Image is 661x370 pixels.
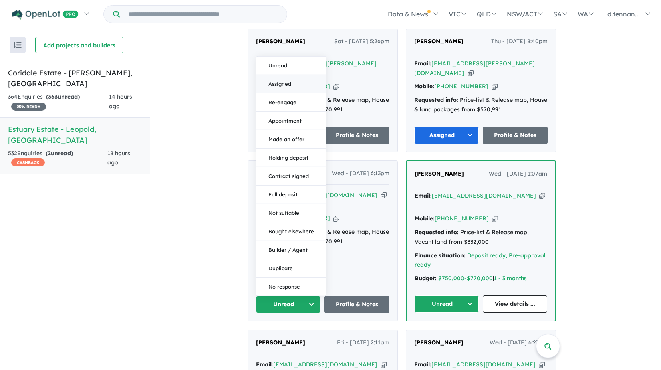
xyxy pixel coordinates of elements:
[109,93,132,110] span: 14 hours ago
[414,127,479,144] button: Assigned
[121,6,285,23] input: Try estate name, suburb, builder or developer
[337,338,389,348] span: Fri - [DATE] 2:11am
[324,127,389,144] a: Profile & Notes
[273,361,377,368] a: [EMAIL_ADDRESS][DOMAIN_NAME]
[414,339,464,346] span: [PERSON_NAME]
[432,192,536,199] a: [EMAIL_ADDRESS][DOMAIN_NAME]
[414,95,548,115] div: Price-list & Release map, House & land packages from $570,991
[414,37,464,47] a: [PERSON_NAME]
[256,296,321,313] button: Unread
[256,204,326,222] button: Not suitable
[46,150,73,157] strong: ( unread)
[256,37,305,47] a: [PERSON_NAME]
[415,170,464,177] span: [PERSON_NAME]
[381,360,387,369] button: Copy
[46,93,80,100] strong: ( unread)
[256,57,326,75] button: Unread
[256,149,326,167] button: Holding deposit
[415,274,547,283] div: |
[381,191,387,200] button: Copy
[256,93,326,112] button: Re-engage
[415,275,437,282] strong: Budget:
[8,149,107,168] div: 532 Enquir ies
[415,215,435,222] strong: Mobile:
[414,60,431,67] strong: Email:
[334,37,389,47] span: Sat - [DATE] 5:26pm
[332,169,389,178] span: Wed - [DATE] 6:13pm
[256,38,305,45] span: [PERSON_NAME]
[491,37,548,47] span: Thu - [DATE] 8:40pm
[35,37,123,53] button: Add projects and builders
[11,158,45,166] span: CASHBACK
[333,82,339,91] button: Copy
[107,150,130,166] span: 18 hours ago
[492,214,498,223] button: Copy
[607,10,640,18] span: d.tennan...
[414,60,535,77] a: [EMAIL_ADDRESS][PERSON_NAME][DOMAIN_NAME]
[434,83,488,90] a: [PHONE_NUMBER]
[483,295,547,313] a: View details ...
[12,10,79,20] img: Openlot PRO Logo White
[414,83,434,90] strong: Mobile:
[276,214,330,222] a: [PHONE_NUMBER]
[14,42,22,48] img: sort.svg
[414,338,464,348] a: [PERSON_NAME]
[273,192,377,199] a: [EMAIL_ADDRESS][DOMAIN_NAME]
[256,278,326,296] button: No response
[256,56,326,296] div: Unread
[415,169,464,179] a: [PERSON_NAME]
[256,339,305,346] span: [PERSON_NAME]
[414,96,458,103] strong: Requested info:
[256,186,326,204] button: Full deposit
[333,214,339,222] button: Copy
[256,259,326,278] button: Duplicate
[256,112,326,130] button: Appointment
[11,103,46,111] span: 25 % READY
[256,222,326,241] button: Bought elsewhere
[48,150,51,157] span: 2
[256,167,326,186] button: Contract signed
[415,192,432,199] strong: Email:
[539,360,545,369] button: Copy
[431,361,536,368] a: [EMAIL_ADDRESS][DOMAIN_NAME]
[435,215,489,222] a: [PHONE_NUMBER]
[489,169,547,179] span: Wed - [DATE] 1:07am
[415,228,547,247] div: Price-list & Release map, Vacant land from $332,000
[492,82,498,91] button: Copy
[539,192,545,200] button: Copy
[256,75,326,93] button: Assigned
[415,295,479,313] button: Unread
[256,361,273,368] strong: Email:
[414,361,431,368] strong: Email:
[438,275,493,282] a: $750,000-$770,000
[415,252,546,269] a: Deposit ready, Pre-approval ready
[8,67,142,89] h5: Coridale Estate - [PERSON_NAME] , [GEOGRAPHIC_DATA]
[490,338,548,348] span: Wed - [DATE] 6:23pm
[256,130,326,149] button: Made an offer
[494,275,527,282] a: 1 - 3 months
[48,93,58,100] span: 363
[414,38,464,45] span: [PERSON_NAME]
[483,127,548,144] a: Profile & Notes
[324,296,389,313] a: Profile & Notes
[8,92,109,111] div: 364 Enquir ies
[468,69,474,77] button: Copy
[415,228,459,236] strong: Requested info:
[256,241,326,259] button: Builder / Agent
[8,124,142,146] h5: Estuary Estate - Leopold , [GEOGRAPHIC_DATA]
[276,83,330,90] a: [PHONE_NUMBER]
[256,338,305,348] a: [PERSON_NAME]
[415,252,466,259] strong: Finance situation:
